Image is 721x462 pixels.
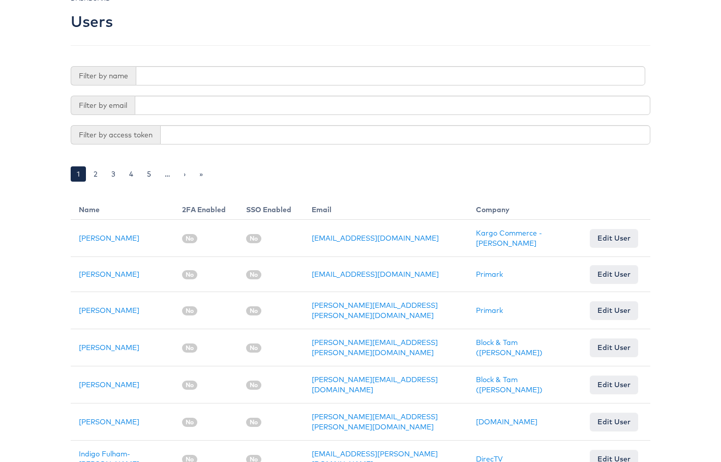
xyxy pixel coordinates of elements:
[476,306,503,315] a: Primark
[182,381,197,390] span: No
[304,196,468,220] th: Email
[182,234,197,243] span: No
[590,413,638,431] a: Edit User
[182,418,197,427] span: No
[79,343,139,352] a: [PERSON_NAME]
[182,306,197,315] span: No
[71,196,174,220] th: Name
[312,375,438,394] a: [PERSON_NAME][EMAIL_ADDRESS][DOMAIN_NAME]
[238,196,304,220] th: SSO Enabled
[590,338,638,357] a: Edit User
[246,270,261,279] span: No
[71,96,135,115] span: Filter by email
[312,270,439,279] a: [EMAIL_ADDRESS][DOMAIN_NAME]
[590,376,638,394] a: Edit User
[246,418,261,427] span: No
[79,306,139,315] a: [PERSON_NAME]
[476,417,537,426] a: [DOMAIN_NAME]
[79,417,139,426] a: [PERSON_NAME]
[312,234,439,243] a: [EMAIL_ADDRESS][DOMAIN_NAME]
[246,306,261,315] span: No
[79,234,139,243] a: [PERSON_NAME]
[476,338,543,357] a: Block & Tam ([PERSON_NAME])
[246,381,261,390] span: No
[71,66,136,85] span: Filter by name
[79,380,139,389] a: [PERSON_NAME]
[182,270,197,279] span: No
[246,343,261,353] span: No
[590,301,638,320] a: Edit User
[476,228,542,248] a: Kargo Commerce - [PERSON_NAME]
[71,13,113,30] h2: Users
[193,166,209,182] a: »
[123,166,139,182] a: 4
[71,125,160,145] span: Filter by access token
[141,166,157,182] a: 5
[246,234,261,243] span: No
[79,270,139,279] a: [PERSON_NAME]
[312,338,438,357] a: [PERSON_NAME][EMAIL_ADDRESS][PERSON_NAME][DOMAIN_NAME]
[182,343,197,353] span: No
[71,166,86,182] a: 1
[468,196,582,220] th: Company
[476,375,543,394] a: Block & Tam ([PERSON_NAME])
[159,166,176,182] a: …
[312,412,438,431] a: [PERSON_NAME][EMAIL_ADDRESS][PERSON_NAME][DOMAIN_NAME]
[590,229,638,247] a: Edit User
[476,270,503,279] a: Primark
[312,301,438,320] a: [PERSON_NAME][EMAIL_ADDRESS][PERSON_NAME][DOMAIN_NAME]
[174,196,238,220] th: 2FA Enabled
[590,265,638,283] a: Edit User
[177,166,192,182] a: ›
[87,166,104,182] a: 2
[105,166,122,182] a: 3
